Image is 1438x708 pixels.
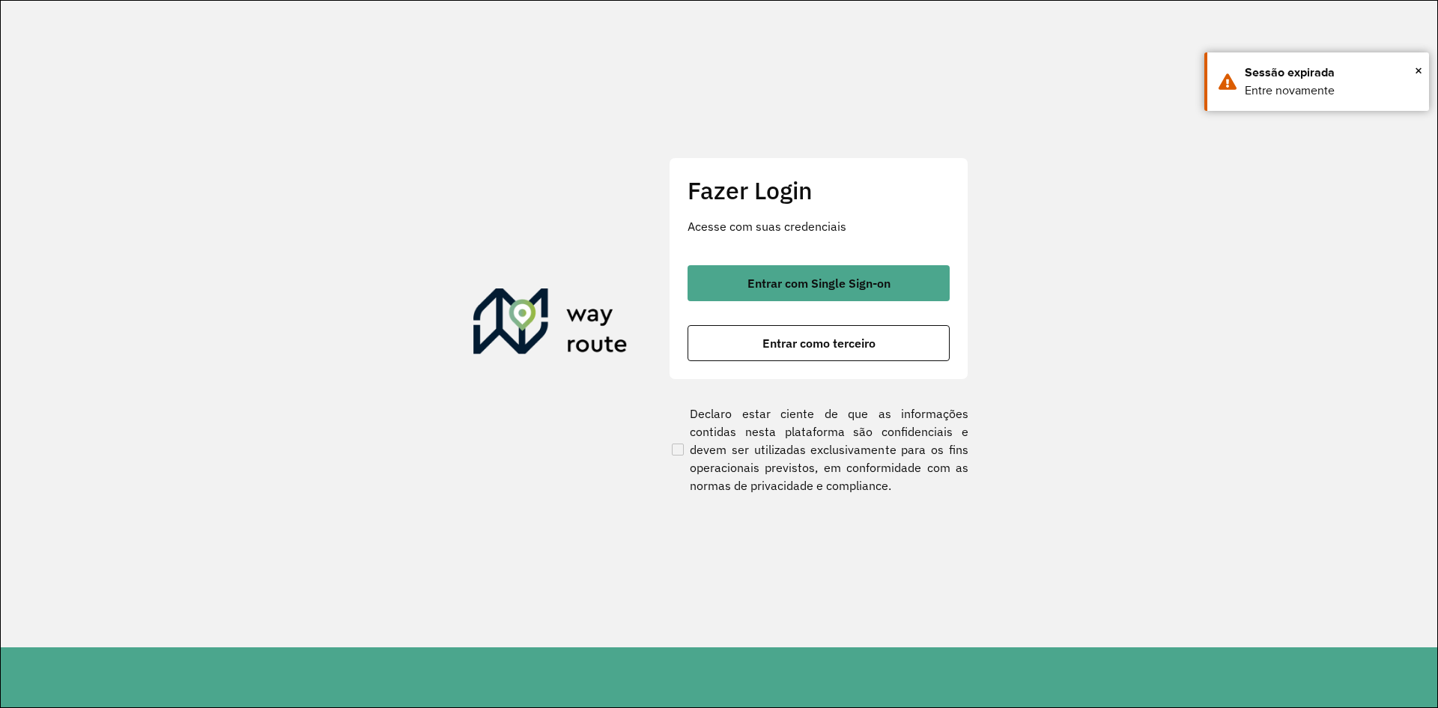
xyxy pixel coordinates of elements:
[688,265,950,301] button: button
[762,337,876,349] span: Entrar como terceiro
[473,288,628,360] img: Roteirizador AmbevTech
[1415,59,1422,82] button: Close
[1245,64,1418,82] div: Sessão expirada
[1415,59,1422,82] span: ×
[669,405,968,494] label: Declaro estar ciente de que as informações contidas nesta plataforma são confidenciais e devem se...
[747,277,891,289] span: Entrar com Single Sign-on
[688,325,950,361] button: button
[688,217,950,235] p: Acesse com suas credenciais
[1245,82,1418,100] div: Entre novamente
[688,176,950,205] h2: Fazer Login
